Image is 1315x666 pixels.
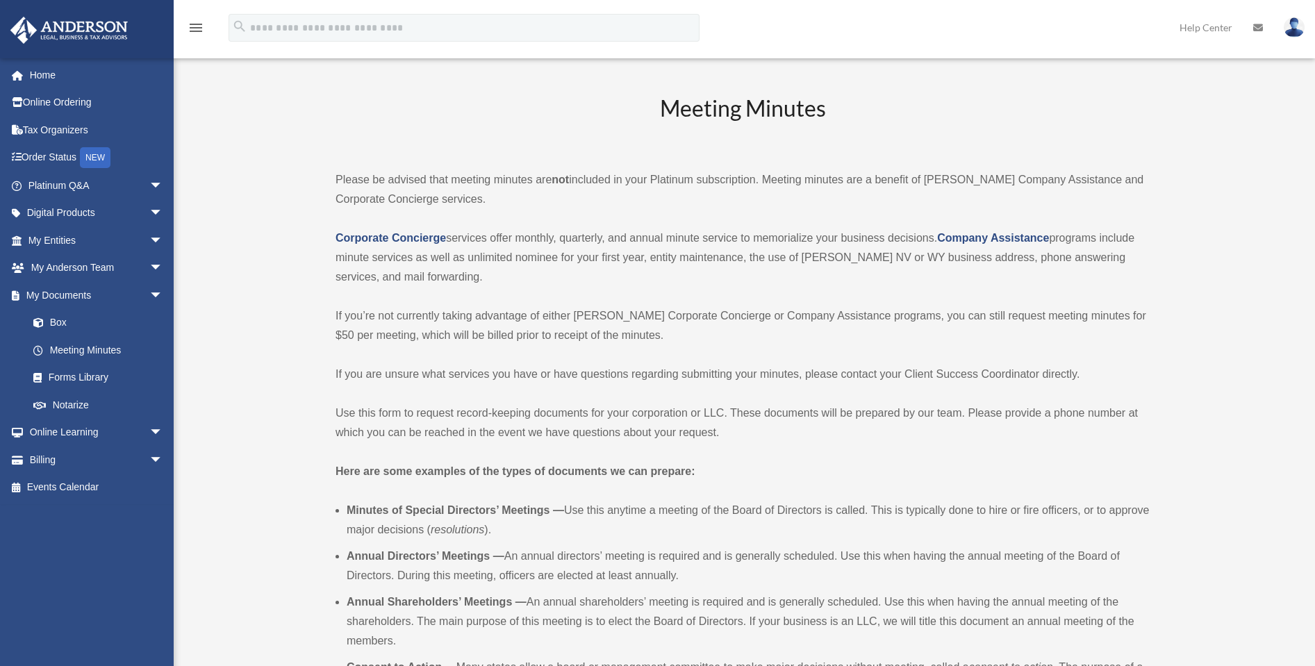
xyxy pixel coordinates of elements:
[19,336,177,364] a: Meeting Minutes
[10,89,184,117] a: Online Ordering
[347,547,1150,585] li: An annual directors’ meeting is required and is generally scheduled. Use this when having the ann...
[336,365,1150,384] p: If you are unsure what services you have or have questions regarding submitting your minutes, ple...
[336,93,1150,151] h2: Meeting Minutes
[552,174,569,185] strong: not
[1284,17,1305,38] img: User Pic
[10,254,184,282] a: My Anderson Teamarrow_drop_down
[347,592,1150,651] li: An annual shareholders’ meeting is required and is generally scheduled. Use this when having the ...
[232,19,247,34] i: search
[347,501,1150,540] li: Use this anytime a meeting of the Board of Directors is called. This is typically done to hire or...
[19,309,184,337] a: Box
[336,403,1150,442] p: Use this form to request record-keeping documents for your corporation or LLC. These documents wi...
[149,419,177,447] span: arrow_drop_down
[336,228,1150,287] p: services offer monthly, quarterly, and annual minute service to memorialize your business decisio...
[10,199,184,227] a: Digital Productsarrow_drop_down
[336,232,446,244] a: Corporate Concierge
[188,24,204,36] a: menu
[10,116,184,144] a: Tax Organizers
[347,504,564,516] b: Minutes of Special Directors’ Meetings —
[347,596,527,608] b: Annual Shareholders’ Meetings —
[149,281,177,310] span: arrow_drop_down
[431,524,484,535] em: resolutions
[10,172,184,199] a: Platinum Q&Aarrow_drop_down
[80,147,110,168] div: NEW
[10,419,184,447] a: Online Learningarrow_drop_down
[10,446,184,474] a: Billingarrow_drop_down
[10,474,184,501] a: Events Calendar
[19,391,184,419] a: Notarize
[10,281,184,309] a: My Documentsarrow_drop_down
[937,232,1049,244] a: Company Assistance
[10,61,184,89] a: Home
[10,144,184,172] a: Order StatusNEW
[149,226,177,255] span: arrow_drop_down
[336,306,1150,345] p: If you’re not currently taking advantage of either [PERSON_NAME] Corporate Concierge or Company A...
[336,170,1150,209] p: Please be advised that meeting minutes are included in your Platinum subscription. Meeting minute...
[336,465,695,477] strong: Here are some examples of the types of documents we can prepare:
[10,226,184,254] a: My Entitiesarrow_drop_down
[149,199,177,228] span: arrow_drop_down
[149,446,177,474] span: arrow_drop_down
[6,17,132,44] img: Anderson Advisors Platinum Portal
[19,364,184,392] a: Forms Library
[149,254,177,283] span: arrow_drop_down
[347,550,504,562] b: Annual Directors’ Meetings —
[149,172,177,200] span: arrow_drop_down
[188,19,204,36] i: menu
